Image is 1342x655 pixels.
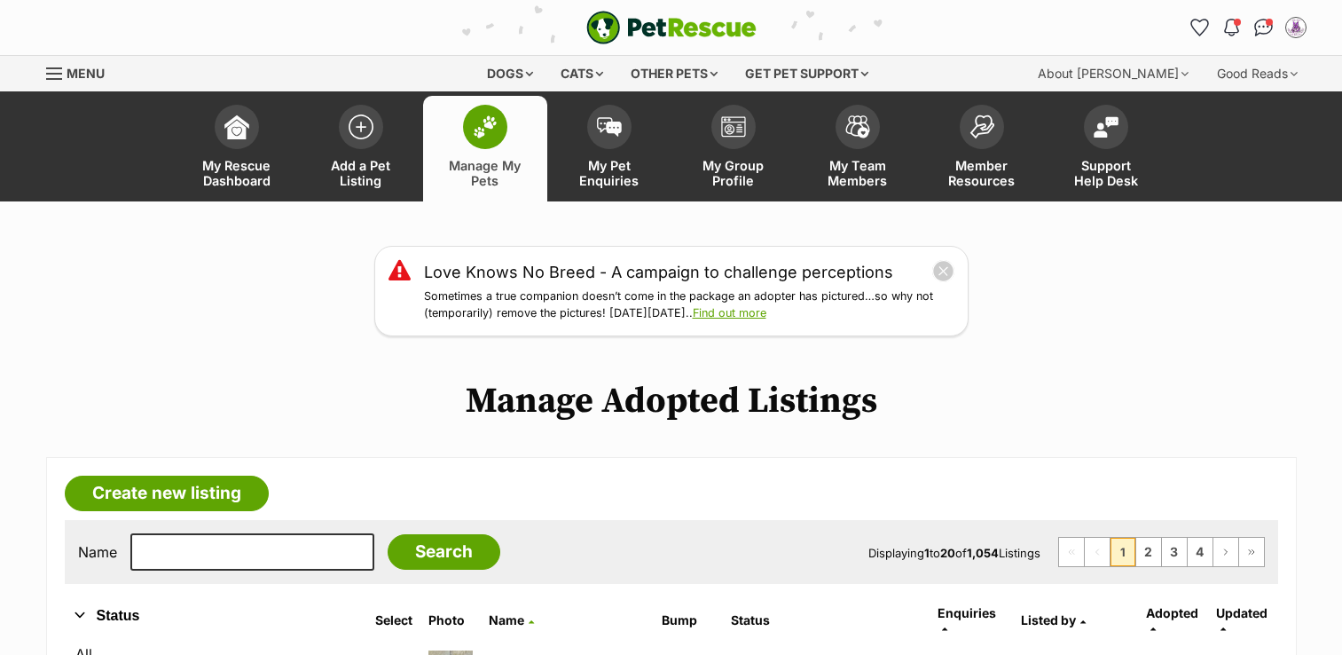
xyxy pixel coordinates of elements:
div: Other pets [618,56,730,91]
ul: Account quick links [1186,13,1310,42]
span: Name [489,612,524,627]
th: Bump [655,599,722,642]
input: Search [388,534,500,570]
button: Notifications [1218,13,1246,42]
span: My Pet Enquiries [569,158,649,188]
strong: 1,054 [967,546,999,560]
a: Menu [46,56,117,88]
a: Find out more [693,306,766,320]
span: translation missing: en.admin.listings.index.attributes.enquiries [938,605,996,620]
img: notifications-46538b983faf8c2785f20acdc204bb7945ddae34d4c08c2a6579f10ce5e182be.svg [1224,19,1238,36]
div: Dogs [475,56,545,91]
button: My account [1282,13,1310,42]
img: group-profile-icon-3fa3cf56718a62981997c0bc7e787c4b2cf8bcc04b72c1350f741eb67cf2f40e.svg [721,116,746,138]
a: Page 4 [1188,538,1213,566]
a: Updated [1216,605,1267,635]
th: Photo [421,599,480,642]
span: Member Resources [942,158,1022,188]
span: Displaying to of Listings [868,546,1040,560]
a: Page 2 [1136,538,1161,566]
img: member-resources-icon-8e73f808a243e03378d46382f2149f9095a855e16c252ad45f914b54edf8863c.svg [969,114,994,138]
div: Get pet support [733,56,881,91]
a: My Rescue Dashboard [175,96,299,201]
a: Favourites [1186,13,1214,42]
strong: 20 [940,546,955,560]
span: Previous page [1085,538,1110,566]
img: chat-41dd97257d64d25036548639549fe6c8038ab92f7586957e7f3b1b290dea8141.svg [1254,19,1273,36]
img: team-members-icon-5396bd8760b3fe7c0b43da4ab00e1e3bb1a5d9ba89233759b79545d2d3fc5d0d.svg [845,115,870,138]
span: Manage My Pets [445,158,525,188]
a: Add a Pet Listing [299,96,423,201]
p: Sometimes a true companion doesn’t come in the package an adopter has pictured…so why not (tempor... [424,288,954,322]
a: Conversations [1250,13,1278,42]
div: About [PERSON_NAME] [1025,56,1201,91]
a: Last page [1239,538,1264,566]
span: Support Help Desk [1066,158,1146,188]
button: close [932,260,954,282]
a: My Pet Enquiries [547,96,671,201]
span: Page 1 [1110,538,1135,566]
a: Support Help Desk [1044,96,1168,201]
a: Listed by [1021,612,1086,627]
span: Menu [67,66,105,81]
img: help-desk-icon-fdf02630f3aa405de69fd3d07c3f3aa587a6932b1a1747fa1d2bba05be0121f9.svg [1094,116,1118,138]
img: manage-my-pets-icon-02211641906a0b7f246fdf0571729dbe1e7629f14944591b6c1af311fb30b64b.svg [473,115,498,138]
span: My Group Profile [694,158,773,188]
span: Listed by [1021,612,1076,627]
nav: Pagination [1058,537,1265,567]
a: Enquiries [938,605,996,635]
span: Updated [1216,605,1267,620]
span: My Rescue Dashboard [197,158,277,188]
span: Adopted [1146,605,1198,620]
a: Member Resources [920,96,1044,201]
img: dashboard-icon-eb2f2d2d3e046f16d808141f083e7271f6b2e854fb5c12c21221c1fb7104beca.svg [224,114,249,139]
span: First page [1059,538,1084,566]
a: Page 3 [1162,538,1187,566]
span: Add a Pet Listing [321,158,401,188]
div: Good Reads [1205,56,1310,91]
a: Next page [1213,538,1238,566]
a: My Group Profile [671,96,796,201]
img: Robyn Hunter profile pic [1287,19,1305,36]
a: Create new listing [65,476,269,511]
th: Status [724,599,929,642]
a: Love Knows No Breed - A campaign to challenge perceptions [424,260,893,284]
a: PetRescue [586,11,757,44]
a: My Team Members [796,96,920,201]
th: Select [368,599,420,642]
span: My Team Members [818,158,898,188]
img: logo-e224e6f780fb5917bec1dbf3a21bbac754714ae5b6737aabdf751b685950b380.svg [586,11,757,44]
div: Cats [548,56,616,91]
img: pet-enquiries-icon-7e3ad2cf08bfb03b45e93fb7055b45f3efa6380592205ae92323e6603595dc1f.svg [597,117,622,137]
a: Manage My Pets [423,96,547,201]
a: Name [489,612,534,627]
strong: 1 [924,546,930,560]
button: Status [65,604,349,627]
a: Adopted [1146,605,1198,635]
img: add-pet-listing-icon-0afa8454b4691262ce3f59096e99ab1cd57d4a30225e0717b998d2c9b9846f56.svg [349,114,373,139]
label: Name [78,544,117,560]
